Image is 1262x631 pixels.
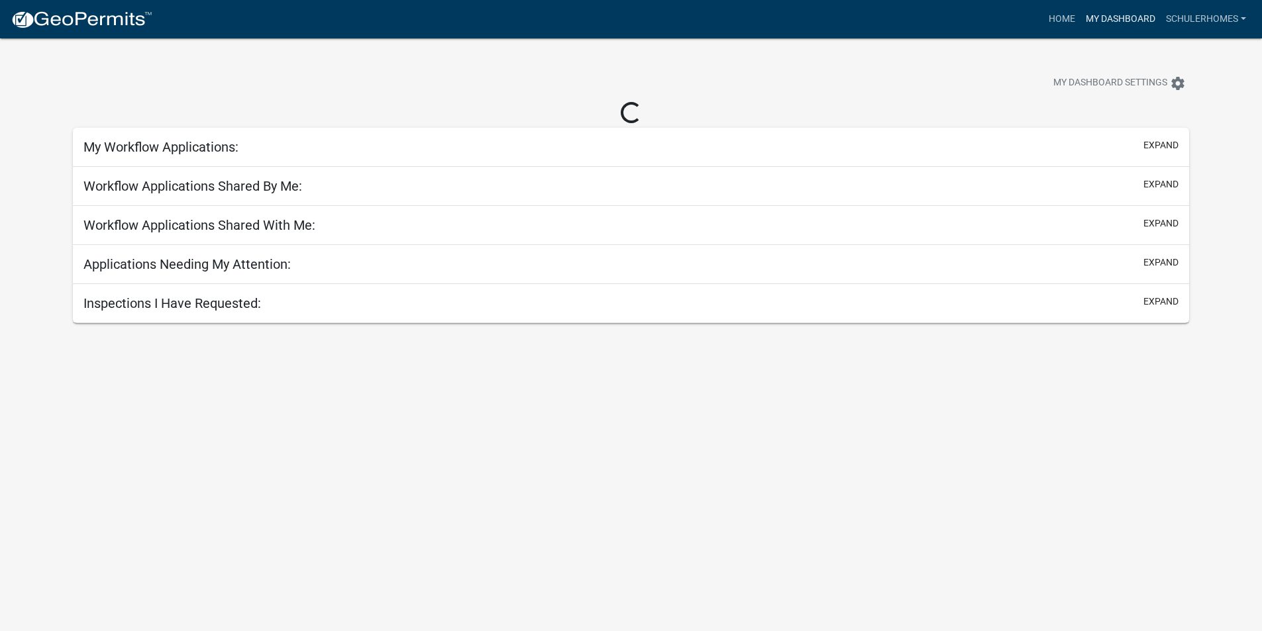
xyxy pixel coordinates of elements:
button: expand [1143,295,1179,309]
button: My Dashboard Settingssettings [1043,70,1196,96]
h5: Inspections I Have Requested: [83,295,261,311]
button: expand [1143,256,1179,269]
span: My Dashboard Settings [1053,75,1167,91]
button: expand [1143,217,1179,230]
h5: Workflow Applications Shared With Me: [83,217,315,233]
button: expand [1143,177,1179,191]
button: expand [1143,138,1179,152]
a: My Dashboard [1080,7,1161,32]
i: settings [1170,75,1186,91]
a: Home [1043,7,1080,32]
h5: Workflow Applications Shared By Me: [83,178,302,194]
h5: My Workflow Applications: [83,139,238,155]
a: Schulerhomes [1161,7,1251,32]
h5: Applications Needing My Attention: [83,256,291,272]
